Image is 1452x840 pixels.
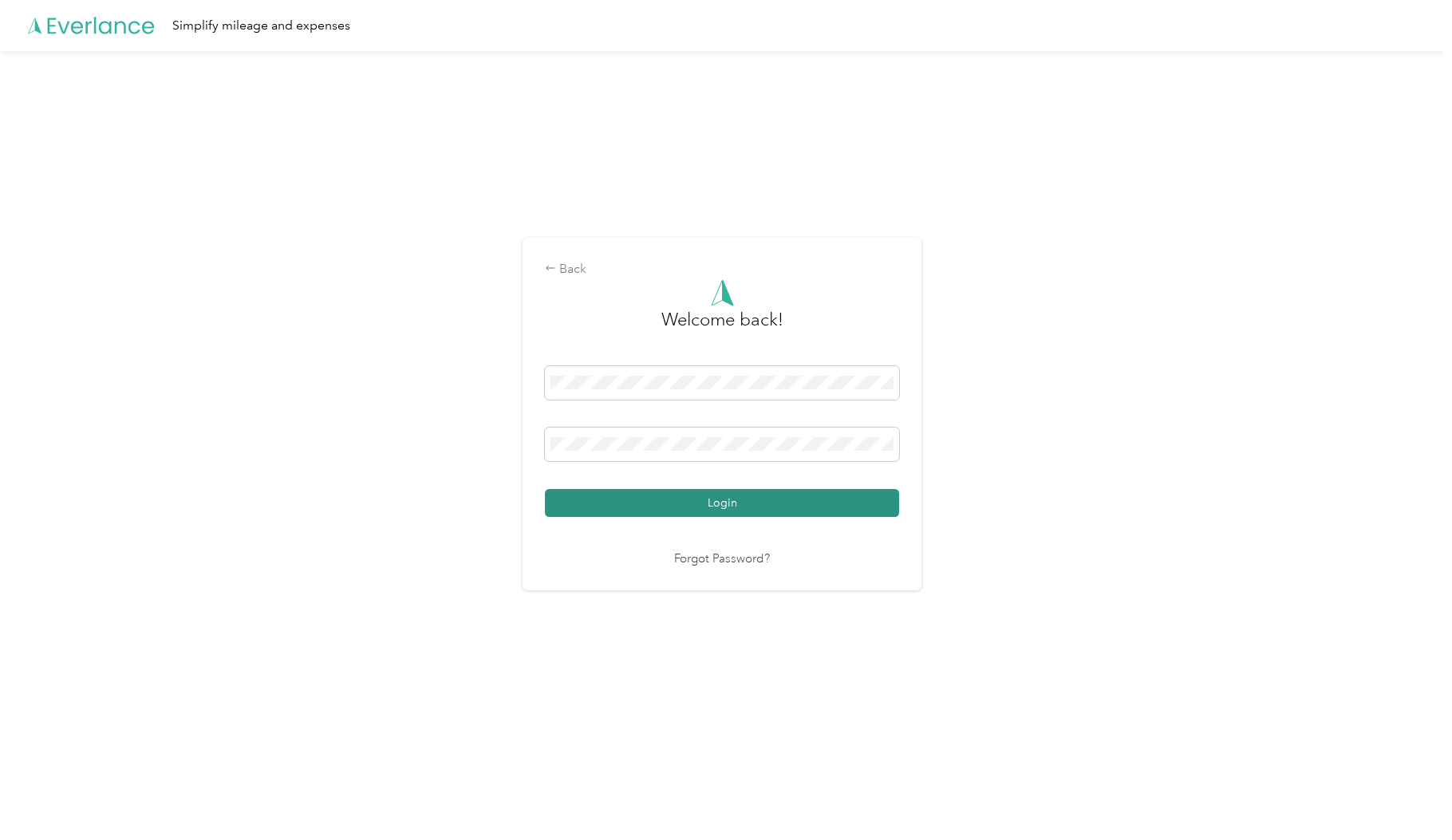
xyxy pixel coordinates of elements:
[1363,751,1452,840] iframe: Everlance-gr Chat Button Frame
[172,16,350,36] div: Simplify mileage and expenses
[545,260,899,279] div: Back
[545,489,899,517] button: Login
[661,306,783,349] h3: greeting
[674,550,770,569] a: Forgot Password?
